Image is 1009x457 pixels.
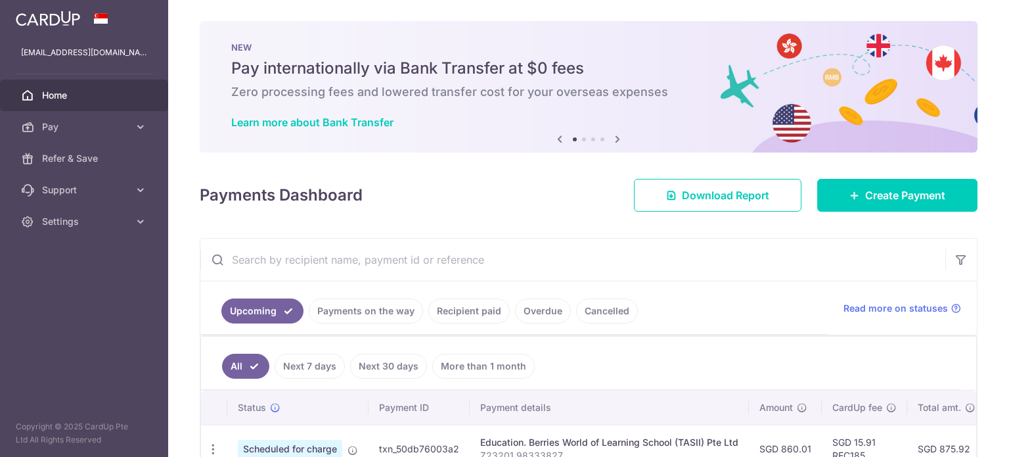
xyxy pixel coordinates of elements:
[817,179,977,212] a: Create Payment
[231,42,946,53] p: NEW
[832,401,882,414] span: CardUp fee
[42,120,129,133] span: Pay
[515,299,571,324] a: Overdue
[865,187,945,203] span: Create Payment
[480,436,738,449] div: Education. Berries World of Learning School (TASII) Pte Ltd
[682,187,769,203] span: Download Report
[221,299,303,324] a: Upcoming
[21,46,147,59] p: [EMAIL_ADDRESS][DOMAIN_NAME]
[42,215,129,228] span: Settings
[200,183,363,207] h4: Payments Dashboard
[634,179,801,212] a: Download Report
[843,302,961,315] a: Read more on statuses
[843,302,948,315] span: Read more on statuses
[432,354,535,379] a: More than 1 month
[42,152,129,165] span: Refer & Save
[200,239,945,281] input: Search by recipient name, payment id or reference
[231,116,393,129] a: Learn more about Bank Transfer
[42,183,129,197] span: Support
[369,391,470,425] th: Payment ID
[42,89,129,102] span: Home
[470,391,749,425] th: Payment details
[222,354,269,379] a: All
[576,299,638,324] a: Cancelled
[231,84,946,100] h6: Zero processing fees and lowered transfer cost for your overseas expenses
[16,11,80,26] img: CardUp
[231,58,946,79] h5: Pay internationally via Bank Transfer at $0 fees
[309,299,423,324] a: Payments on the way
[238,401,266,414] span: Status
[428,299,510,324] a: Recipient paid
[350,354,427,379] a: Next 30 days
[200,21,977,153] img: Bank transfer banner
[275,354,345,379] a: Next 7 days
[759,401,793,414] span: Amount
[918,401,961,414] span: Total amt.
